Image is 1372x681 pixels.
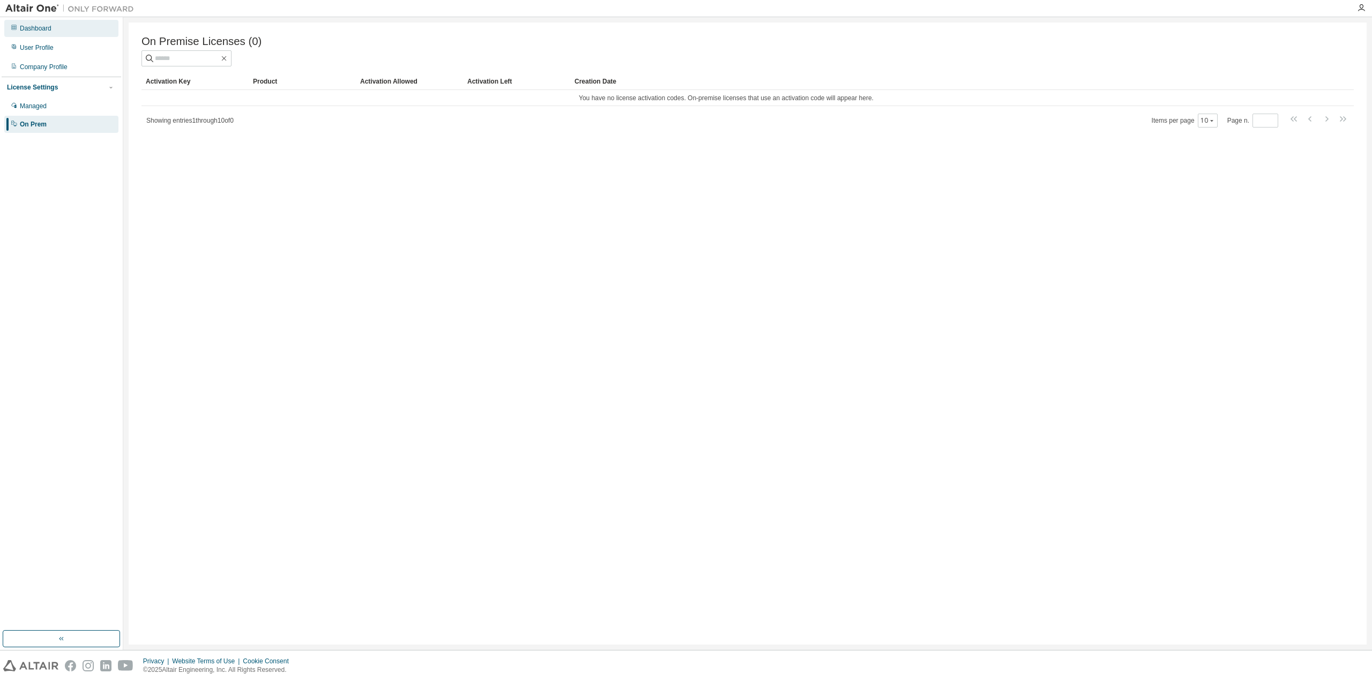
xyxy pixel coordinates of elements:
img: linkedin.svg [100,660,111,671]
div: Creation Date [575,73,1307,90]
div: Activation Key [146,73,244,90]
div: Privacy [143,657,172,665]
div: Company Profile [20,63,68,71]
div: Dashboard [20,24,51,33]
div: Activation Left [467,73,566,90]
img: youtube.svg [118,660,133,671]
span: Items per page [1152,114,1218,128]
button: 10 [1200,116,1215,125]
img: altair_logo.svg [3,660,58,671]
span: On Premise Licenses (0) [141,35,262,48]
p: © 2025 Altair Engineering, Inc. All Rights Reserved. [143,665,295,675]
div: License Settings [7,83,58,92]
div: Product [253,73,352,90]
img: instagram.svg [83,660,94,671]
span: Page n. [1227,114,1278,128]
span: Showing entries 1 through 10 of 0 [146,117,234,124]
div: Cookie Consent [243,657,295,665]
div: Activation Allowed [360,73,459,90]
div: Managed [20,102,47,110]
div: On Prem [20,120,47,129]
div: User Profile [20,43,54,52]
div: Website Terms of Use [172,657,243,665]
td: You have no license activation codes. On-premise licenses that use an activation code will appear... [141,90,1311,106]
img: Altair One [5,3,139,14]
img: facebook.svg [65,660,76,671]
